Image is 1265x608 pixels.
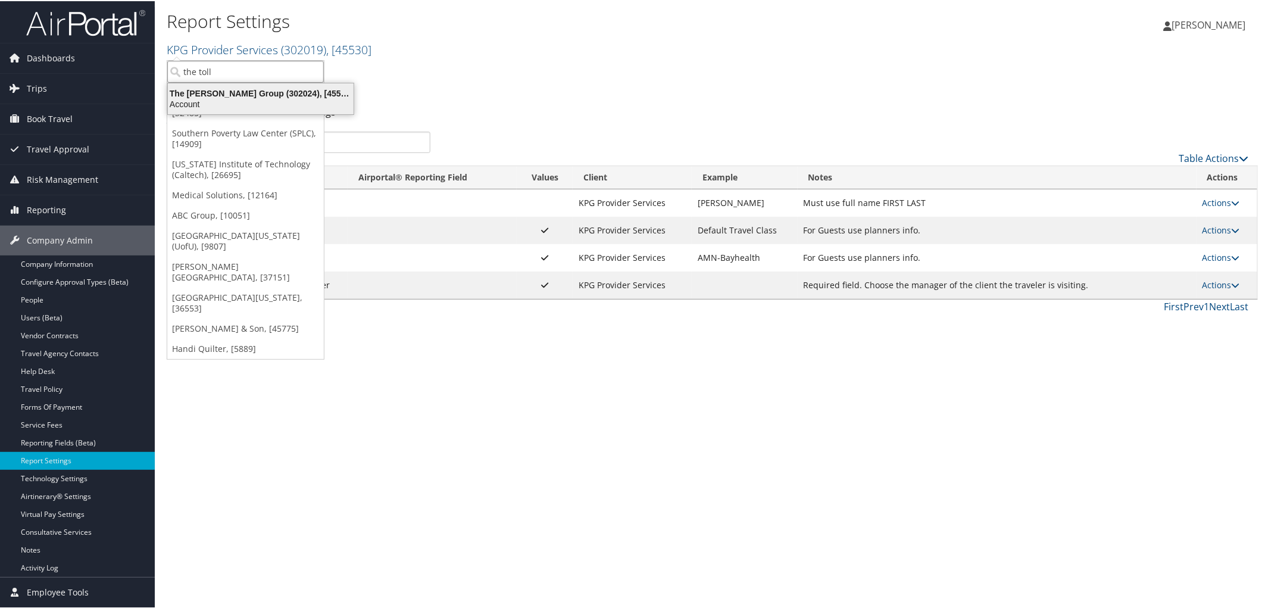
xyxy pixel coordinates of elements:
span: Book Travel [27,103,73,133]
div: The [PERSON_NAME] Group (302024), [45569] [161,87,361,98]
td: For Guests use planners info. [798,243,1197,270]
img: airportal-logo.png [26,8,145,36]
div: Account [161,98,361,108]
th: Airportal&reg; Reporting Field [348,165,517,188]
h1: Report Settings [167,8,894,33]
a: [US_STATE] Institute of Technology (Caltech), [26695] [167,153,324,184]
td: Must use full name FIRST LAST [798,188,1197,216]
a: Actions [1202,251,1240,262]
td: KPG Provider Services [573,216,692,243]
td: KPG Provider Services [573,243,692,270]
a: Actions [1202,196,1240,207]
th: Values [517,165,573,188]
a: Table Actions [1179,151,1249,164]
a: ABC Group, [10051] [167,204,324,225]
a: First [1164,299,1184,312]
a: Actions [1202,278,1240,289]
span: ( 302019 ) [281,40,326,57]
td: For Guests use planners info. [798,216,1197,243]
a: Medical Solutions, [12164] [167,184,324,204]
td: Default Travel Class [692,216,798,243]
td: KPG Provider Services [573,270,692,298]
td: Required field. Choose the manager of the client the traveler is visiting. [798,270,1197,298]
a: Southern Poverty Law Center (SPLC), [14909] [167,122,324,153]
td: AMN-Bayhealth [692,243,798,270]
th: Client [573,165,692,188]
a: Handi Quilter, [5889] [167,338,324,358]
a: Last [1230,299,1249,312]
a: [GEOGRAPHIC_DATA][US_STATE], [36553] [167,286,324,317]
a: [PERSON_NAME] [1164,6,1258,42]
td: [PERSON_NAME] [692,188,798,216]
a: Next [1210,299,1230,312]
th: Actions [1197,165,1257,188]
a: Actions [1202,223,1240,235]
span: Company Admin [27,225,93,254]
span: , [ 45530 ] [326,40,371,57]
a: [PERSON_NAME] & Son, [45775] [167,317,324,338]
span: [PERSON_NAME] [1172,17,1246,30]
span: Reporting [27,194,66,224]
span: Travel Approval [27,133,89,163]
a: [PERSON_NAME][GEOGRAPHIC_DATA], [37151] [167,255,324,286]
a: 1 [1204,299,1210,312]
a: [GEOGRAPHIC_DATA][US_STATE] (UofU), [9807] [167,225,324,255]
span: Dashboards [27,42,75,72]
input: Search Accounts [167,60,324,82]
th: Example [692,165,798,188]
th: Notes [798,165,1197,188]
a: KPG Provider Services [167,40,371,57]
span: Trips [27,73,47,102]
a: Prev [1184,299,1204,312]
span: Risk Management [27,164,98,194]
td: KPG Provider Services [573,188,692,216]
span: Employee Tools [27,576,89,606]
